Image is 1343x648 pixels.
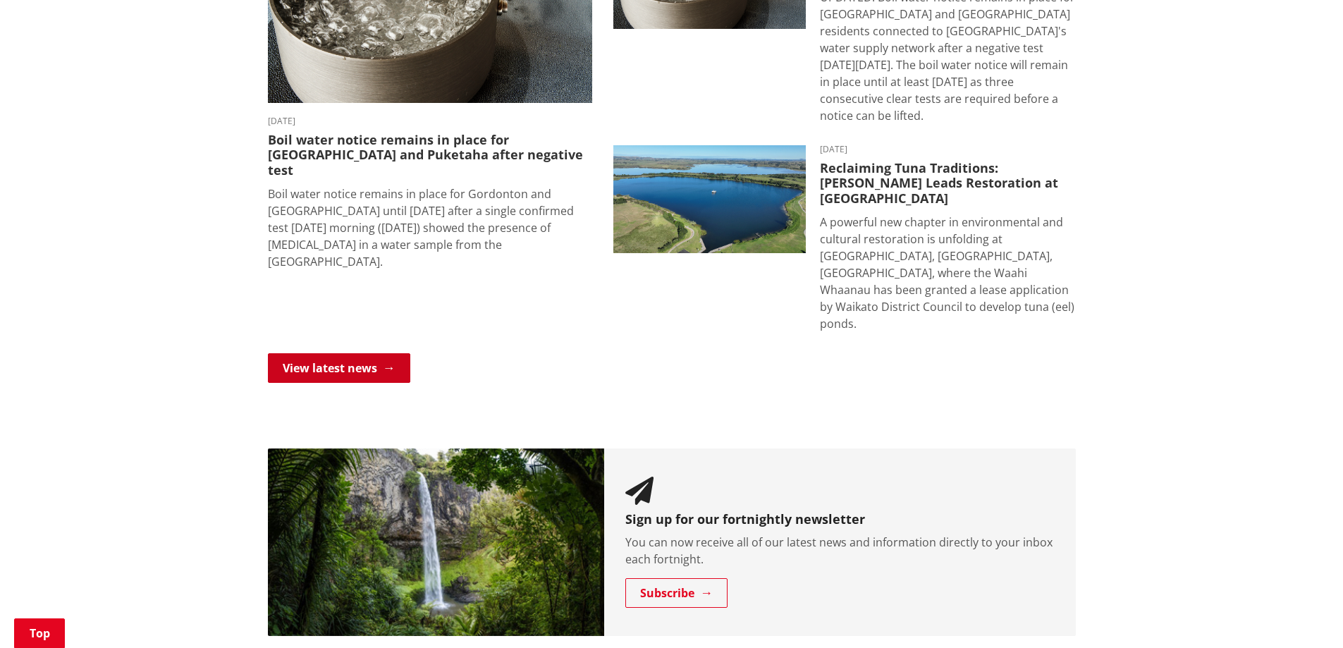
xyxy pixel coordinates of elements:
[1278,589,1329,640] iframe: Messenger Launcher
[820,161,1076,207] h3: Reclaiming Tuna Traditions: [PERSON_NAME] Leads Restoration at [GEOGRAPHIC_DATA]
[625,512,1055,527] h3: Sign up for our fortnightly newsletter
[268,353,410,383] a: View latest news
[613,145,1076,332] a: [DATE] Reclaiming Tuna Traditions: [PERSON_NAME] Leads Restoration at [GEOGRAPHIC_DATA] A powerfu...
[625,534,1055,568] p: You can now receive all of our latest news and information directly to your inbox each fortnight.
[14,618,65,648] a: Top
[268,448,605,637] img: Newsletter banner
[820,214,1076,332] p: A powerful new chapter in environmental and cultural restoration is unfolding at [GEOGRAPHIC_DATA...
[268,185,592,270] p: Boil water notice remains in place for Gordonton and [GEOGRAPHIC_DATA] until [DATE] after a singl...
[613,145,806,254] img: Lake Waahi (Lake Puketirini in the foreground)
[625,578,728,608] a: Subscribe
[268,133,592,178] h3: Boil water notice remains in place for [GEOGRAPHIC_DATA] and Puketaha after negative test
[268,117,592,126] time: [DATE]
[820,145,1076,154] time: [DATE]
